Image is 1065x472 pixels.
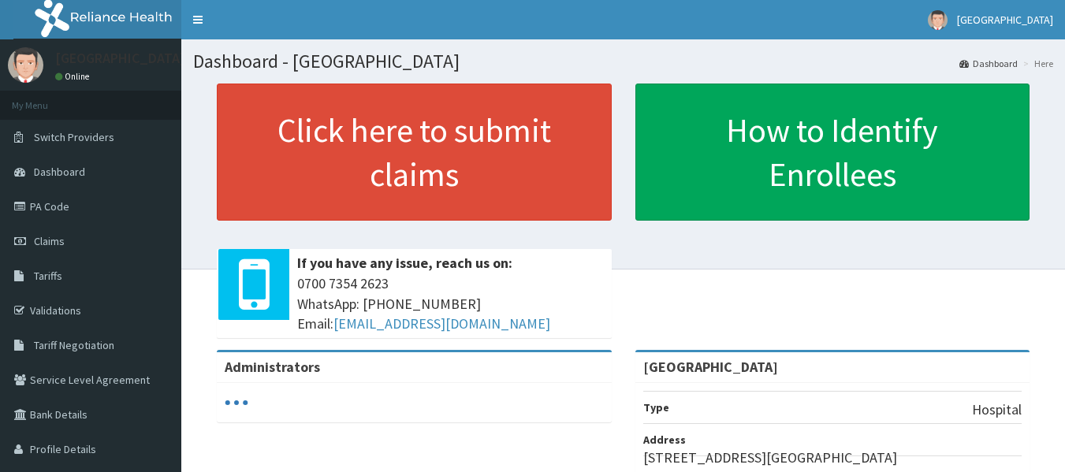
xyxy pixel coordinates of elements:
a: Dashboard [959,57,1018,70]
svg: audio-loading [225,391,248,414]
span: Claims [34,234,65,248]
p: [GEOGRAPHIC_DATA] [55,51,185,65]
a: Online [55,71,93,82]
b: Type [643,400,669,414]
b: Address [643,433,686,447]
a: How to Identify Enrollees [635,84,1030,221]
a: [EMAIL_ADDRESS][DOMAIN_NAME] [333,314,550,333]
strong: [GEOGRAPHIC_DATA] [643,358,778,376]
b: If you have any issue, reach us on: [297,254,512,272]
li: Here [1019,57,1053,70]
span: Tariff Negotiation [34,338,114,352]
img: User Image [928,10,948,30]
span: 0700 7354 2623 WhatsApp: [PHONE_NUMBER] Email: [297,273,604,334]
span: Switch Providers [34,130,114,144]
span: [GEOGRAPHIC_DATA] [957,13,1053,27]
img: User Image [8,47,43,83]
p: Hospital [972,400,1022,420]
span: Tariffs [34,269,62,283]
a: Click here to submit claims [217,84,612,221]
span: Dashboard [34,165,85,179]
b: Administrators [225,358,320,376]
h1: Dashboard - [GEOGRAPHIC_DATA] [193,51,1053,72]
